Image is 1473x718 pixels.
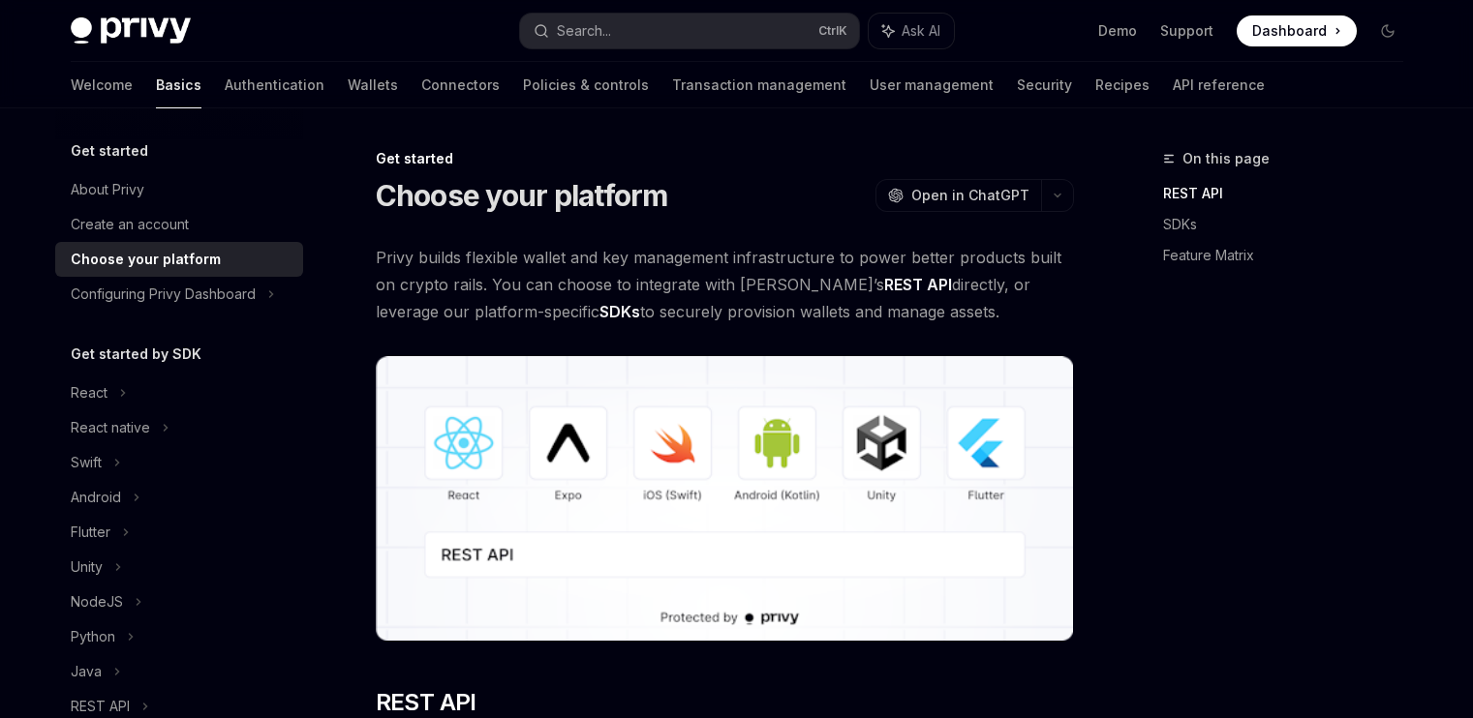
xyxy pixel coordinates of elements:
[348,62,398,108] a: Wallets
[1017,62,1072,108] a: Security
[557,19,611,43] div: Search...
[71,521,110,544] div: Flutter
[55,207,303,242] a: Create an account
[1252,21,1327,41] span: Dashboard
[884,275,952,294] strong: REST API
[376,687,476,718] span: REST API
[71,625,115,648] div: Python
[376,244,1074,325] span: Privy builds flexible wallet and key management infrastructure to power better products built on ...
[1098,21,1137,41] a: Demo
[71,139,148,163] h5: Get started
[1160,21,1213,41] a: Support
[71,178,144,201] div: About Privy
[71,555,103,579] div: Unity
[71,343,201,366] h5: Get started by SDK
[672,62,846,108] a: Transaction management
[71,17,191,45] img: dark logo
[225,62,324,108] a: Authentication
[156,62,201,108] a: Basics
[1095,62,1150,108] a: Recipes
[1372,15,1403,46] button: Toggle dark mode
[55,172,303,207] a: About Privy
[71,416,150,439] div: React native
[523,62,649,108] a: Policies & controls
[71,381,107,404] div: React
[376,178,668,213] h1: Choose your platform
[1163,178,1419,209] a: REST API
[71,486,121,509] div: Android
[71,660,102,683] div: Java
[911,186,1029,205] span: Open in ChatGPT
[71,695,130,718] div: REST API
[1237,15,1357,46] a: Dashboard
[71,451,102,474] div: Swift
[55,242,303,277] a: Choose your platform
[1163,240,1419,271] a: Feature Matrix
[520,14,859,48] button: Search...CtrlK
[818,23,847,39] span: Ctrl K
[599,302,640,321] strong: SDKs
[71,62,133,108] a: Welcome
[376,149,1074,168] div: Get started
[869,14,954,48] button: Ask AI
[71,590,123,613] div: NodeJS
[1163,209,1419,240] a: SDKs
[376,356,1074,641] img: images/Platform2.png
[1173,62,1265,108] a: API reference
[870,62,994,108] a: User management
[71,248,221,271] div: Choose your platform
[71,283,256,306] div: Configuring Privy Dashboard
[421,62,500,108] a: Connectors
[875,179,1041,212] button: Open in ChatGPT
[902,21,940,41] span: Ask AI
[1182,147,1270,170] span: On this page
[71,213,189,236] div: Create an account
